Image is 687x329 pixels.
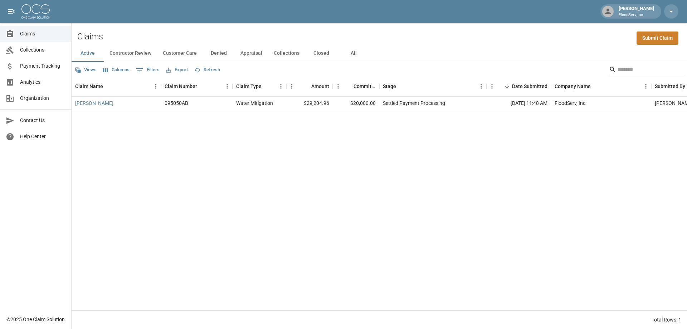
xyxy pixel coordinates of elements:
[616,5,657,18] div: [PERSON_NAME]
[72,45,687,62] div: dynamic tabs
[301,81,311,91] button: Sort
[157,45,203,62] button: Customer Care
[609,64,686,77] div: Search
[72,76,161,96] div: Claim Name
[20,117,65,124] span: Contact Us
[333,76,379,96] div: Committed Amount
[203,45,235,62] button: Denied
[134,64,161,76] button: Show filters
[487,81,497,92] button: Menu
[20,133,65,140] span: Help Center
[379,76,487,96] div: Stage
[21,4,50,19] img: ocs-logo-white-transparent.png
[555,76,591,96] div: Company Name
[233,76,286,96] div: Claim Type
[487,76,551,96] div: Date Submitted
[236,100,273,107] div: Water Mitigation
[652,316,681,323] div: Total Rows: 1
[165,76,197,96] div: Claim Number
[396,81,406,91] button: Sort
[20,30,65,38] span: Claims
[197,81,207,91] button: Sort
[72,45,104,62] button: Active
[77,32,103,42] h2: Claims
[337,45,370,62] button: All
[262,81,272,91] button: Sort
[551,76,651,96] div: Company Name
[235,45,268,62] button: Appraisal
[236,76,262,96] div: Claim Type
[637,32,678,45] a: Submit Claim
[193,64,222,76] button: Refresh
[276,81,286,92] button: Menu
[20,95,65,102] span: Organization
[101,64,131,76] button: Select columns
[286,76,333,96] div: Amount
[103,81,113,91] button: Sort
[150,81,161,92] button: Menu
[383,100,445,107] div: Settled Payment Processing
[75,100,113,107] a: [PERSON_NAME]
[487,97,551,110] div: [DATE] 11:48 AM
[165,100,188,107] div: 095050AB
[20,78,65,86] span: Analytics
[354,76,376,96] div: Committed Amount
[555,100,585,107] div: FloodServ, Inc
[20,62,65,70] span: Payment Tracking
[343,81,354,91] button: Sort
[286,97,333,110] div: $29,204.96
[20,46,65,54] span: Collections
[73,64,98,76] button: Views
[591,81,601,91] button: Sort
[502,81,512,91] button: Sort
[222,81,233,92] button: Menu
[476,81,487,92] button: Menu
[383,76,396,96] div: Stage
[333,97,379,110] div: $20,000.00
[333,81,343,92] button: Menu
[164,64,190,76] button: Export
[512,76,547,96] div: Date Submitted
[640,81,651,92] button: Menu
[286,81,297,92] button: Menu
[6,316,65,323] div: © 2025 One Claim Solution
[104,45,157,62] button: Contractor Review
[619,12,654,18] p: FloodServ, Inc
[161,76,233,96] div: Claim Number
[305,45,337,62] button: Closed
[4,4,19,19] button: open drawer
[311,76,329,96] div: Amount
[75,76,103,96] div: Claim Name
[655,76,685,96] div: Submitted By
[268,45,305,62] button: Collections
